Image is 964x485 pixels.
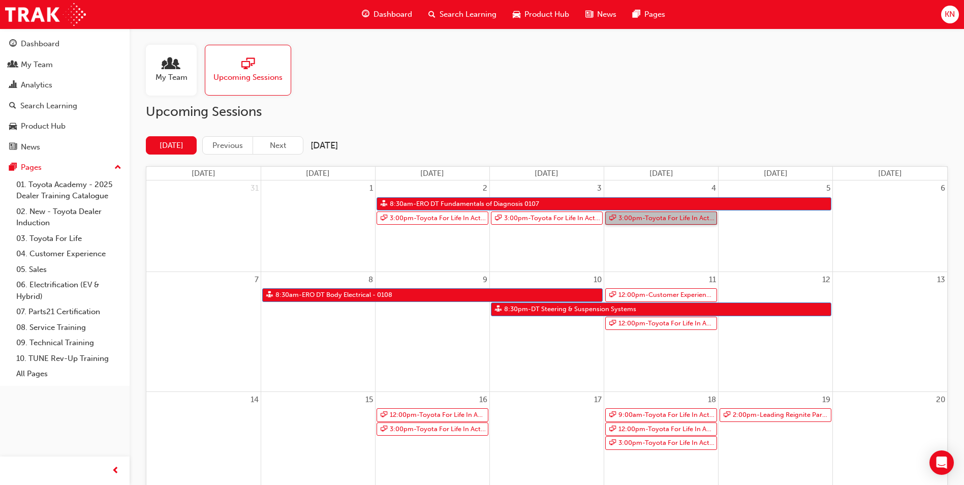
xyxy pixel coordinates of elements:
span: 8:30am - ERO DT Body Electrical - 0108 [275,289,393,301]
a: September 17, 2025 [592,392,604,408]
span: 8:30pm - DT Steering & Suspension Systems [504,303,637,316]
td: September 2, 2025 [375,180,489,271]
div: News [21,141,40,153]
a: 02. New - Toyota Dealer Induction [12,204,126,231]
a: September 16, 2025 [477,392,489,408]
span: Dashboard [374,9,412,20]
a: September 2, 2025 [481,180,489,196]
a: Tuesday [418,167,446,180]
span: search-icon [428,8,436,21]
span: sessionType_FACE_TO_FACE-icon [495,303,502,316]
a: September 1, 2025 [367,180,375,196]
a: 10. TUNE Rev-Up Training [12,351,126,367]
span: My Team [156,72,188,83]
span: news-icon [585,8,593,21]
a: September 7, 2025 [253,272,261,288]
div: Pages [21,162,42,173]
a: September 10, 2025 [592,272,604,288]
a: September 14, 2025 [248,392,261,408]
a: My Team [4,55,126,74]
div: My Team [21,59,53,71]
span: [DATE] [764,169,788,178]
a: News [4,138,126,157]
a: September 15, 2025 [363,392,375,408]
span: Product Hub [524,9,569,20]
a: September 12, 2025 [820,272,832,288]
span: sessionType_ONLINE_URL-icon [381,423,387,436]
h2: [DATE] [310,140,338,151]
a: guage-iconDashboard [354,4,420,25]
a: Product Hub [4,117,126,136]
a: 05. Sales [12,262,126,278]
a: pages-iconPages [625,4,673,25]
a: 06. Electrification (EV & Hybrid) [12,277,126,304]
span: 3:00pm - Toyota For Life In Action - Virtual Classroom [389,423,486,436]
span: sessionType_ONLINE_URL-icon [381,212,387,225]
a: Friday [762,167,790,180]
a: Analytics [4,76,126,95]
span: 3:00pm - Toyota For Life In Action - Virtual Classroom [504,212,601,225]
span: sessionType_ONLINE_URL-icon [609,289,616,301]
span: sessionType_ONLINE_URL-icon [241,57,255,72]
a: My Team [146,45,205,96]
span: sessionType_ONLINE_URL-icon [609,423,616,436]
a: September 11, 2025 [707,272,718,288]
a: September 6, 2025 [939,180,947,196]
a: 01. Toyota Academy - 2025 Dealer Training Catalogue [12,177,126,204]
td: September 13, 2025 [833,271,947,391]
a: car-iconProduct Hub [505,4,577,25]
a: 03. Toyota For Life [12,231,126,247]
span: 2:00pm - Leading Reignite Part 2 - Virtual Classroom [732,409,829,421]
a: September 9, 2025 [481,272,489,288]
a: September 19, 2025 [820,392,832,408]
span: [DATE] [878,169,902,178]
a: 04. Customer Experience [12,246,126,262]
a: Upcoming Sessions [205,45,299,96]
a: search-iconSearch Learning [420,4,505,25]
span: sessionType_ONLINE_URL-icon [724,409,730,421]
span: sessionType_FACE_TO_FACE-icon [266,289,273,301]
button: DashboardMy TeamAnalyticsSearch LearningProduct HubNews [4,33,126,158]
span: News [597,9,616,20]
span: pages-icon [633,8,640,21]
button: [DATE] [146,136,197,155]
div: Analytics [21,79,52,91]
td: September 8, 2025 [261,271,375,391]
td: September 11, 2025 [604,271,719,391]
td: September 7, 2025 [146,271,261,391]
span: news-icon [9,143,17,152]
td: September 4, 2025 [604,180,719,271]
a: September 8, 2025 [366,272,375,288]
td: September 12, 2025 [719,271,833,391]
td: September 3, 2025 [489,180,604,271]
span: [DATE] [306,169,330,178]
a: Dashboard [4,35,126,53]
a: Saturday [876,167,904,180]
button: Previous [202,136,253,155]
span: 12:00pm - Toyota For Life In Action - Virtual Classroom [618,423,715,436]
span: sessionType_ONLINE_URL-icon [609,409,616,421]
a: Monday [304,167,332,180]
span: people-icon [165,57,178,72]
span: 12:00pm - Toyota For Life In Action - Virtual Classroom [389,409,486,421]
a: news-iconNews [577,4,625,25]
span: KN [945,9,955,20]
span: 8:30am - ERO DT Fundamentals of Diagnosis 0107 [389,198,540,210]
button: Pages [4,158,126,177]
a: Wednesday [533,167,561,180]
span: sessionType_FACE_TO_FACE-icon [381,198,387,210]
td: September 6, 2025 [833,180,947,271]
span: chart-icon [9,81,17,90]
span: Upcoming Sessions [213,72,283,83]
td: September 9, 2025 [375,271,489,391]
td: September 10, 2025 [489,271,604,391]
a: September 4, 2025 [709,180,718,196]
span: Pages [644,9,665,20]
span: 3:00pm - Toyota For Life In Action - Virtual Classroom [618,437,715,449]
img: Trak [5,3,86,26]
div: Search Learning [20,100,77,112]
td: September 1, 2025 [261,180,375,271]
a: September 5, 2025 [824,180,832,196]
a: 08. Service Training [12,320,126,336]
